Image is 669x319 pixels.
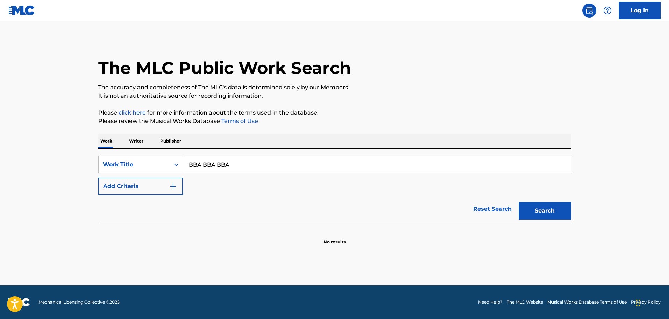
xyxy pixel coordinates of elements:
p: No results [323,230,346,245]
a: Reset Search [470,201,515,217]
p: The accuracy and completeness of The MLC's data is determined solely by our Members. [98,83,571,92]
button: Search [519,202,571,220]
p: Publisher [158,134,183,148]
a: Need Help? [478,299,503,305]
img: search [585,6,593,15]
img: help [603,6,612,15]
div: Help [600,4,614,18]
a: Log In [619,2,661,19]
div: Work Title [103,160,166,169]
img: 9d2ae6d4665cec9f34b9.svg [169,182,177,190]
form: Search Form [98,156,571,223]
a: click here [119,109,146,116]
a: Privacy Policy [631,299,661,305]
span: Mechanical Licensing Collective © 2025 [38,299,120,305]
p: It is not an authoritative source for recording information. [98,92,571,100]
p: Writer [127,134,145,148]
a: The MLC Website [507,299,543,305]
p: Work [98,134,114,148]
a: Musical Works Database Terms of Use [547,299,627,305]
p: Please for more information about the terms used in the database. [98,109,571,117]
a: Terms of Use [220,118,258,124]
a: Public Search [582,4,596,18]
img: MLC Logo [8,5,35,15]
p: Please review the Musical Works Database [98,117,571,125]
div: Drag [636,292,640,313]
img: logo [8,298,30,306]
h1: The MLC Public Work Search [98,57,351,78]
iframe: Chat Widget [634,285,669,319]
button: Add Criteria [98,178,183,195]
